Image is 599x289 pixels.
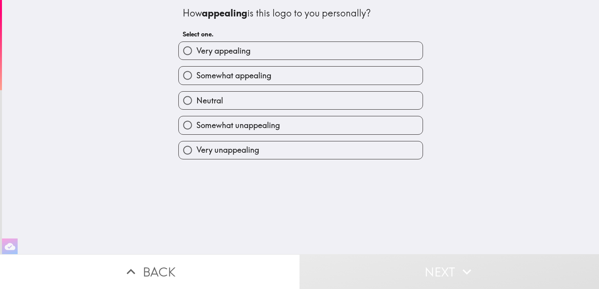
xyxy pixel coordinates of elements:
span: Very unappealing [196,144,259,155]
button: Very unappealing [179,141,423,159]
h6: Select one. [183,30,419,38]
span: Very appealing [196,45,250,56]
div: How is this logo to you personally? [183,7,419,20]
span: Neutral [196,95,223,106]
button: Somewhat unappealing [179,116,423,134]
button: Very appealing [179,42,423,60]
b: appealing [202,7,247,19]
button: Neutral [179,92,423,109]
span: Somewhat unappealing [196,120,280,131]
span: Somewhat appealing [196,70,271,81]
button: Next [299,254,599,289]
button: Somewhat appealing [179,67,423,84]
